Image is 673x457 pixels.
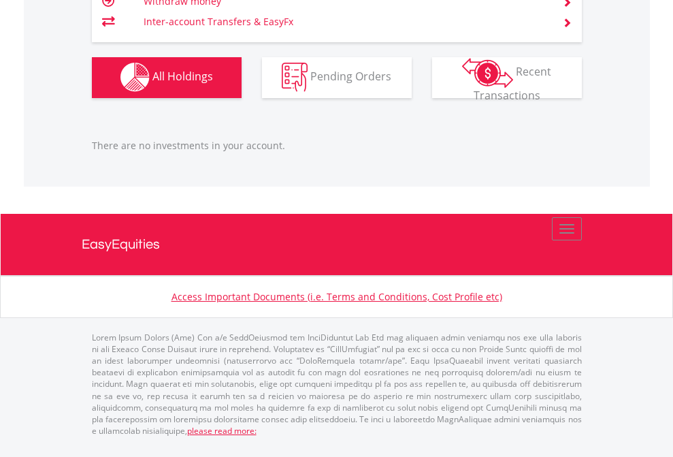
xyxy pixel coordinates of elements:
span: Recent Transactions [474,64,552,103]
img: holdings-wht.png [120,63,150,92]
img: transactions-zar-wht.png [462,58,513,88]
span: Pending Orders [310,69,391,84]
td: Inter-account Transfers & EasyFx [144,12,546,32]
a: Access Important Documents (i.e. Terms and Conditions, Cost Profile etc) [171,290,502,303]
button: Pending Orders [262,57,412,98]
span: All Holdings [152,69,213,84]
a: please read more: [187,425,257,437]
a: EasyEquities [82,214,592,275]
p: Lorem Ipsum Dolors (Ame) Con a/e SeddOeiusmod tem InciDiduntut Lab Etd mag aliquaen admin veniamq... [92,332,582,437]
button: Recent Transactions [432,57,582,98]
button: All Holdings [92,57,242,98]
img: pending_instructions-wht.png [282,63,308,92]
p: There are no investments in your account. [92,139,582,153]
